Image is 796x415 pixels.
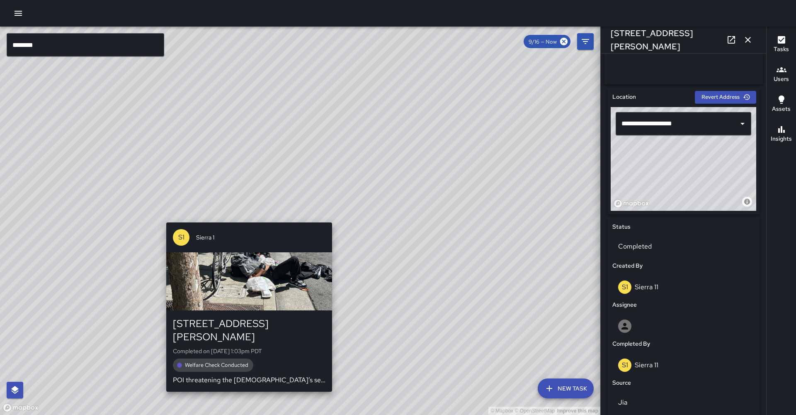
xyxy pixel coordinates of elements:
div: [STREET_ADDRESS][PERSON_NAME] [173,317,325,344]
span: 9/16 — Now [524,38,562,45]
button: Tasks [767,30,796,60]
h6: Assets [772,105,791,114]
h6: Location [612,93,636,102]
h6: Created By [612,261,643,271]
h6: Status [612,222,631,232]
h6: Completed By [612,339,650,349]
span: Sierra 1 [196,233,325,242]
p: Sierra 11 [635,361,658,369]
button: Filters [577,33,594,50]
div: 9/16 — Now [524,35,570,48]
button: Revert Address [695,91,756,104]
button: New Task [538,378,594,398]
h6: Users [774,75,789,84]
button: Users [767,60,796,90]
p: S1 [622,282,628,292]
button: S1Sierra 1[STREET_ADDRESS][PERSON_NAME]Completed on [DATE] 1:03pm PDTWelfare Check ConductedPOI t... [166,222,332,392]
p: Completed on [DATE] 1:03pm PDT [173,347,325,355]
p: Completed [618,242,749,251]
button: Open [737,118,748,129]
h6: Tasks [774,45,789,54]
h6: Insights [771,134,792,144]
span: Welfare Check Conducted [180,361,253,369]
p: Sierra 11 [635,283,658,291]
h6: Source [612,378,631,388]
h6: [STREET_ADDRESS][PERSON_NAME] [611,27,723,53]
p: S1 [622,360,628,370]
h6: Assignee [612,300,637,310]
p: S1 [178,232,184,242]
p: POI threatening the [DEMOGRAPHIC_DATA]’s security at 21st and [PERSON_NAME]. The POI was holding ... [173,375,325,385]
p: Jia [618,398,749,408]
button: Assets [767,90,796,120]
button: Insights [767,120,796,149]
